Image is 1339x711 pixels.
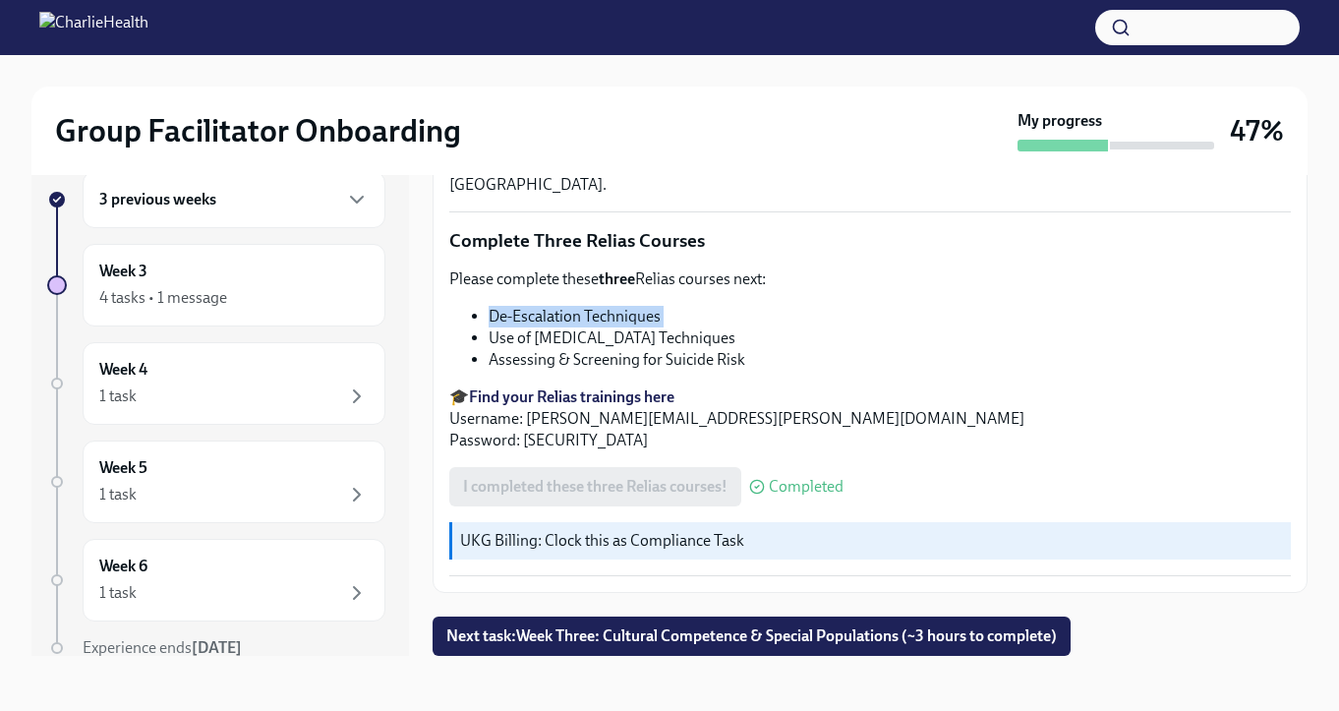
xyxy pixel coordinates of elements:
a: Week 51 task [47,441,385,523]
span: Completed [769,479,844,495]
div: 1 task [99,385,137,407]
div: 1 task [99,582,137,604]
strong: [DATE] [192,638,242,657]
h3: 47% [1230,113,1284,148]
h2: Group Facilitator Onboarding [55,111,461,150]
div: 3 previous weeks [83,171,385,228]
p: Complete Three Relias Courses [449,228,1291,254]
h6: Week 4 [99,359,147,381]
a: Week 41 task [47,342,385,425]
span: Next task : Week Three: Cultural Competence & Special Populations (~3 hours to complete) [446,626,1057,646]
a: Week 61 task [47,539,385,622]
h6: 3 previous weeks [99,189,216,210]
div: 4 tasks • 1 message [99,287,227,309]
p: 🎓 Username: [PERSON_NAME][EMAIL_ADDRESS][PERSON_NAME][DOMAIN_NAME] Password: [SECURITY_DATA] [449,386,1291,451]
h6: Week 3 [99,261,147,282]
li: Use of [MEDICAL_DATA] Techniques [489,327,1291,349]
li: Assessing & Screening for Suicide Risk [489,349,1291,371]
a: Week 34 tasks • 1 message [47,244,385,326]
strong: three [599,269,635,288]
p: Please complete these Relias courses next: [449,268,1291,290]
div: 1 task [99,484,137,505]
strong: My progress [1018,110,1102,132]
p: UKG Billing: Clock this as Compliance Task [460,530,1283,552]
li: De-Escalation Techniques [489,306,1291,327]
img: CharlieHealth [39,12,148,43]
button: Next task:Week Three: Cultural Competence & Special Populations (~3 hours to complete) [433,617,1071,656]
h6: Week 6 [99,556,147,577]
h6: Week 5 [99,457,147,479]
a: Find your Relias trainings here [469,387,674,406]
span: Experience ends [83,638,242,657]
